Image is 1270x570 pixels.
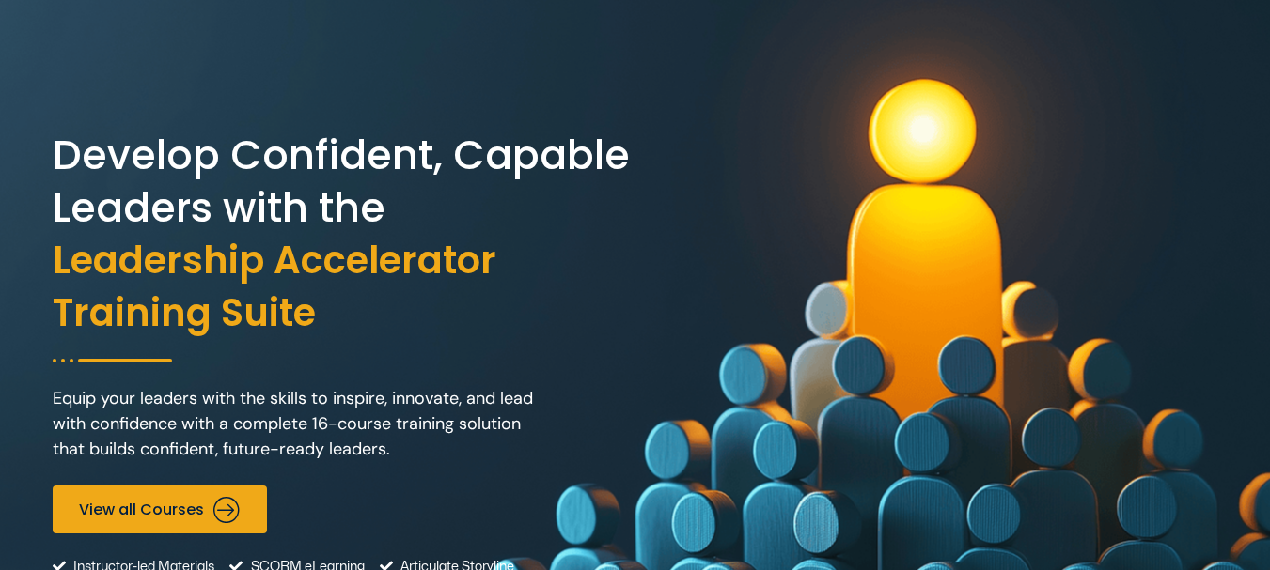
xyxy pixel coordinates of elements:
[53,386,549,462] p: Equip your leaders with the skills to inspire, innovate, and lead with confidence with a complete...
[53,485,267,533] a: View all Courses
[79,501,204,518] span: View all Courses
[53,130,631,340] h2: Develop Confident, Capable Leaders with the
[53,235,631,340] span: Leadership Accelerator Training Suite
